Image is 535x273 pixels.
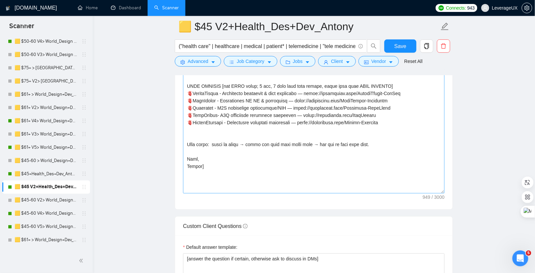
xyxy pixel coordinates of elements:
[15,48,77,61] a: 🟨 $50-60 V3> World_Design Only_Roman-Web Design_General
[15,234,77,247] a: 🟨 $61+ > World_Design+Dev_Roman-UX/UI_General
[15,128,77,141] a: 🟨 $61+ V3> World_Design+Dev_Antony-Full-Stack_General
[305,60,310,65] span: caret-down
[237,58,264,65] span: Job Category
[364,60,369,65] span: idcard
[359,56,399,67] button: idcardVendorcaret-down
[522,3,532,13] button: setting
[15,167,77,181] a: 🟨 $45+Health_Des+Dev_Antony
[437,43,450,49] span: delete
[526,250,531,256] span: 5
[437,39,450,53] button: delete
[4,21,39,35] span: Scanner
[420,39,433,53] button: copy
[224,56,277,67] button: barsJob Categorycaret-down
[179,42,356,50] input: Search Freelance Jobs...
[79,257,85,264] span: double-left
[81,132,87,137] span: holder
[15,247,77,260] a: 🟨 $61+ V2> World_Design+Dev_Roman-UX/UI_General
[81,79,87,84] span: holder
[81,92,87,97] span: holder
[175,56,221,67] button: settingAdvancedcaret-down
[81,65,87,71] span: holder
[6,3,10,14] img: logo
[267,60,272,65] span: caret-down
[81,171,87,177] span: holder
[389,60,393,65] span: caret-down
[211,60,216,65] span: caret-down
[81,198,87,203] span: holder
[243,224,248,229] span: info-circle
[15,154,77,167] a: 🟨 $45-60 > World_Design+Dev_Antony-Front-End_General
[371,58,386,65] span: Vendor
[346,60,350,65] span: caret-down
[180,60,185,65] span: setting
[367,39,380,53] button: search
[183,244,237,251] label: Default answer template:
[331,58,343,65] span: Client
[183,223,248,229] span: Custom Client Questions
[318,56,356,67] button: userClientcaret-down
[15,141,77,154] a: 🟨 $61+ V5> World_Design+Dev_Antony-Full-Stack_General
[441,22,449,31] span: edit
[446,4,466,12] span: Connects:
[15,101,77,114] a: 🟨 $61+ V2> World_Design+Dev_Antony-Full-Stack_General
[483,6,488,10] span: user
[15,75,77,88] a: 🟨 $75+ V2> [GEOGRAPHIC_DATA]+[GEOGRAPHIC_DATA]+Dev_Tony-UX/UI_General
[394,42,406,50] span: Save
[15,61,77,75] a: 🟨 $75+ > [GEOGRAPHIC_DATA]+[GEOGRAPHIC_DATA]+Dev_Tony-UX/UI_General
[15,220,77,234] a: 🟨 $45-60 V5> World_Design+Dev_Antony-Front-End_General
[15,35,77,48] a: 🟨 $50-60 V4> World_Design Only_Roman-Web Design_General
[78,5,98,11] a: homeHome
[188,58,208,65] span: Advanced
[183,44,445,193] textarea: Cover letter template:
[15,88,77,101] a: 🟨 $61+ > World_Design+Dev_Antony-Full-Stack_General
[522,5,532,11] a: setting
[404,58,422,65] a: Reset All
[512,250,528,266] iframe: Intercom live chat
[384,39,416,53] button: Save
[359,44,363,48] span: info-circle
[154,5,179,11] a: searchScanner
[367,43,380,49] span: search
[81,224,87,230] span: holder
[229,60,234,65] span: bars
[81,118,87,124] span: holder
[81,211,87,216] span: holder
[15,181,77,194] a: 🟨 $45 V2+Health_Des+Dev_Antony
[15,207,77,220] a: 🟨 $45-60 V4> World_Design+Dev_Antony-Front-End_General
[293,58,303,65] span: Jobs
[324,60,328,65] span: user
[81,145,87,150] span: holder
[81,158,87,163] span: holder
[81,39,87,44] span: holder
[467,4,475,12] span: 943
[81,105,87,110] span: holder
[111,5,141,11] a: dashboardDashboard
[178,18,439,35] input: Scanner name...
[81,238,87,243] span: holder
[286,60,290,65] span: folder
[280,56,316,67] button: folderJobscaret-down
[420,43,433,49] span: copy
[15,194,77,207] a: 🟨 $45-60 V2> World_Design+Dev_Antony-Front-End_General
[15,114,77,128] a: 🟨 $61+ V4> World_Design+Dev_Antony-Full-Stack_General
[439,5,444,11] img: upwork-logo.png
[81,185,87,190] span: holder
[81,52,87,57] span: holder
